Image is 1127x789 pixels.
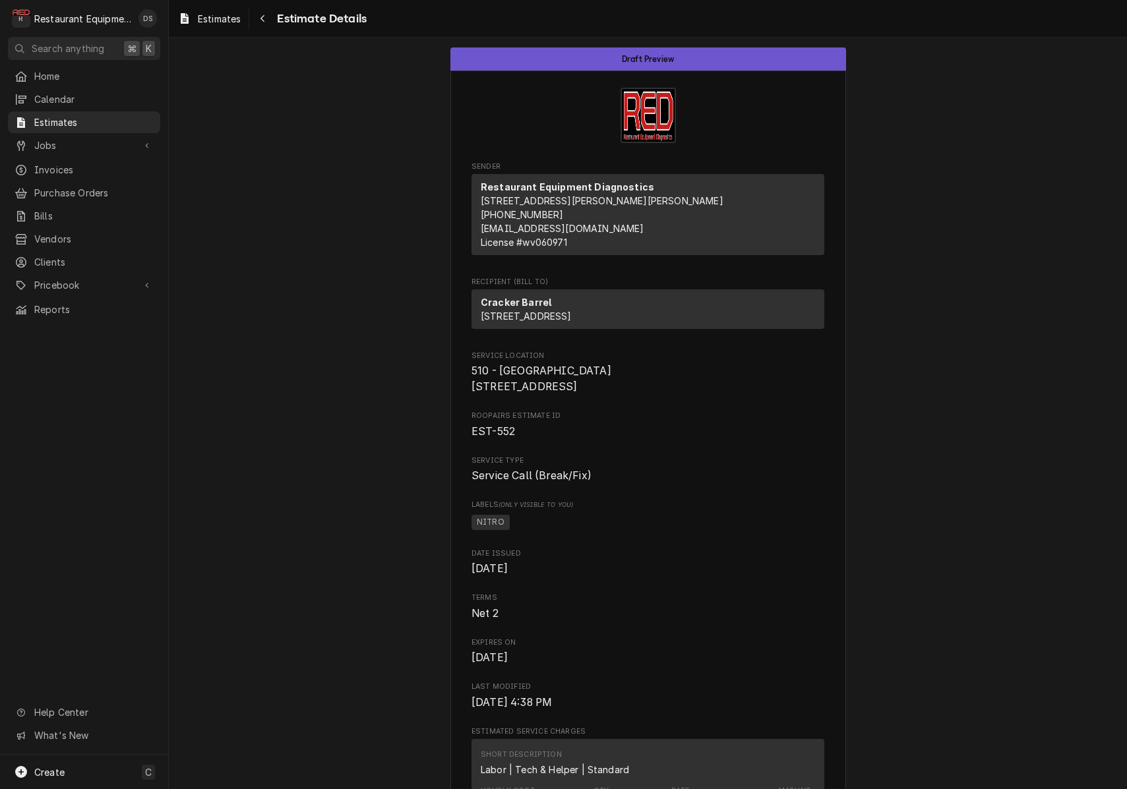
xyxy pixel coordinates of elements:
span: [STREET_ADDRESS] [481,310,572,322]
span: EST-552 [472,425,515,438]
div: Service Type [472,455,824,484]
span: Expires On [472,650,824,666]
a: [EMAIL_ADDRESS][DOMAIN_NAME] [481,223,644,234]
span: NITRO [472,515,510,531]
span: Recipient (Bill To) [472,277,824,287]
span: Invoices [34,163,154,177]
span: Terms [472,593,824,603]
span: K [146,42,152,55]
span: Estimates [198,12,241,26]
span: Jobs [34,138,134,152]
span: (Only Visible to You) [499,501,573,508]
div: Short Description [481,763,629,776]
a: Estimates [173,8,246,30]
span: Clients [34,255,154,269]
span: [STREET_ADDRESS][PERSON_NAME][PERSON_NAME] [481,195,723,206]
span: Net 2 [472,607,499,620]
button: Navigate back [252,8,273,29]
div: Status [450,47,846,71]
span: Estimates [34,115,154,129]
a: Reports [8,299,160,320]
span: Search anything [32,42,104,55]
div: R [12,9,30,28]
strong: Restaurant Equipment Diagnostics [481,181,654,192]
span: Estimate Details [273,10,367,28]
span: Sender [472,161,824,172]
span: Service Location [472,363,824,394]
div: Restaurant Equipment Diagnostics [34,12,131,26]
span: Date Issued [472,561,824,577]
div: Terms [472,593,824,621]
span: Estimated Service Charges [472,726,824,737]
span: Bills [34,209,154,223]
span: 510 - [GEOGRAPHIC_DATA] [STREET_ADDRESS] [472,365,611,393]
div: Service Location [472,351,824,395]
span: Draft Preview [622,55,674,63]
div: Sender [472,174,824,255]
div: Restaurant Equipment Diagnostics's Avatar [12,9,30,28]
span: Pricebook [34,278,134,292]
span: [DATE] [472,651,508,664]
span: [object Object] [472,513,824,533]
span: Date Issued [472,548,824,559]
a: Clients [8,251,160,273]
span: Last Modified [472,682,824,692]
span: Roopairs Estimate ID [472,424,824,440]
div: Expires On [472,637,824,666]
div: Roopairs Estimate ID [472,411,824,439]
a: Vendors [8,228,160,250]
a: Bills [8,205,160,227]
a: Calendar [8,88,160,110]
span: Calendar [34,92,154,106]
div: Derek Stewart's Avatar [138,9,157,28]
span: [DATE] 4:38 PM [472,696,552,709]
span: License # wv060971 [481,237,567,248]
a: Go to Help Center [8,701,160,723]
span: Home [34,69,154,83]
img: Logo [621,88,676,143]
span: [DATE] [472,562,508,575]
div: Recipient (Bill To) [472,289,824,334]
div: Date Issued [472,548,824,577]
span: Service Call (Break/Fix) [472,469,592,482]
span: Labels [472,500,824,510]
span: Service Type [472,455,824,466]
span: What's New [34,728,152,742]
a: Home [8,65,160,87]
a: Estimates [8,111,160,133]
span: Help Center [34,705,152,719]
div: [object Object] [472,500,824,532]
a: Purchase Orders [8,182,160,204]
div: Recipient (Bill To) [472,289,824,329]
span: ⌘ [127,42,137,55]
a: [PHONE_NUMBER] [481,209,563,220]
span: Roopairs Estimate ID [472,411,824,421]
span: Terms [472,606,824,622]
strong: Cracker Barrel [481,297,551,308]
a: Go to What's New [8,724,160,746]
div: Short Description [481,749,629,776]
span: Purchase Orders [34,186,154,200]
div: Estimate Recipient [472,277,824,335]
div: Estimate Sender [472,161,824,261]
span: Service Type [472,468,824,484]
a: Go to Jobs [8,134,160,156]
span: Create [34,767,65,778]
a: Invoices [8,159,160,181]
button: Search anything⌘K [8,37,160,60]
div: Short Description [481,749,562,760]
span: Service Location [472,351,824,361]
span: Vendors [34,232,154,246]
div: DS [138,9,157,28]
a: Go to Pricebook [8,274,160,296]
div: Sender [472,174,824,260]
span: Last Modified [472,695,824,711]
span: C [145,765,152,779]
div: Last Modified [472,682,824,710]
span: Expires On [472,637,824,648]
span: Reports [34,303,154,316]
